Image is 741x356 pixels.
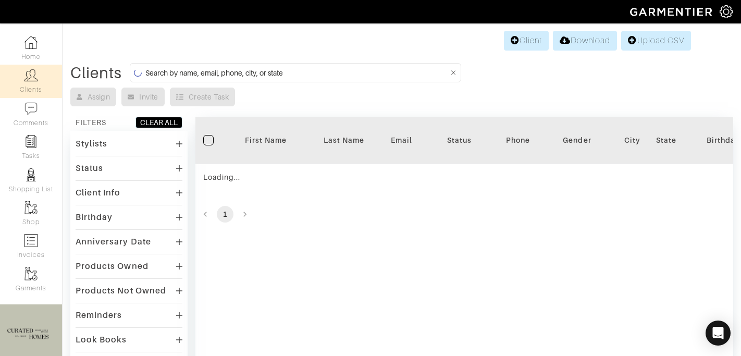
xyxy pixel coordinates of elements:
[506,135,530,145] div: Phone
[24,234,38,247] img: orders-icon-0abe47150d42831381b5fb84f609e132dff9fe21cb692f30cb5eec754e2cba89.png
[621,31,691,51] a: Upload CSV
[76,335,127,345] div: Look Books
[313,135,375,145] div: Last Name
[420,117,498,164] th: Toggle SortBy
[24,102,38,115] img: comment-icon-a0a6a9ef722e966f86d9cbdc48e553b5cf19dbc54f86b18d962a5391bc8f6eb6.png
[76,139,107,149] div: Stylists
[217,206,233,223] button: page 1
[625,3,720,21] img: garmentier-logo-header-white-b43fb05a5012e4ada735d5af1a66efaba907eab6374d6393d1fbf88cb4ef424d.png
[720,5,733,18] img: gear-icon-white-bd11855cb880d31180b6d7d6211b90ccbf57a29d726f0c71d8c61bd08dd39cc2.png
[145,66,449,79] input: Search by name, email, phone, city, or state
[24,168,38,181] img: stylists-icon-eb353228a002819b7ec25b43dbf5f0378dd9e0616d9560372ff212230b889e62.png
[195,206,733,223] nav: pagination navigation
[24,36,38,49] img: dashboard-icon-dbcd8f5a0b271acd01030246c82b418ddd0df26cd7fceb0bd07c9910d44c42f6.png
[76,212,113,223] div: Birthday
[76,163,103,174] div: Status
[76,188,121,198] div: Client Info
[234,135,297,145] div: First Name
[203,172,412,182] div: Loading...
[76,286,166,296] div: Products Not Owned
[24,69,38,82] img: clients-icon-6bae9207a08558b7cb47a8932f037763ab4055f8c8b6bfacd5dc20c3e0201464.png
[135,117,182,128] button: CLEAR ALL
[428,135,490,145] div: Status
[70,68,122,78] div: Clients
[76,310,122,321] div: Reminders
[546,135,609,145] div: Gender
[391,135,412,145] div: Email
[24,267,38,280] img: garments-icon-b7da505a4dc4fd61783c78ac3ca0ef83fa9d6f193b1c9dc38574b1d14d53ca28.png
[76,117,106,128] div: FILTERS
[706,321,731,346] div: Open Intercom Messenger
[305,117,383,164] th: Toggle SortBy
[140,117,178,128] div: CLEAR ALL
[76,261,149,272] div: Products Owned
[553,31,617,51] a: Download
[624,135,640,145] div: City
[504,31,549,51] a: Client
[24,201,38,214] img: garments-icon-b7da505a4dc4fd61783c78ac3ca0ef83fa9d6f193b1c9dc38574b1d14d53ca28.png
[76,237,151,247] div: Anniversary Date
[656,135,676,145] div: State
[538,117,616,164] th: Toggle SortBy
[24,135,38,148] img: reminder-icon-8004d30b9f0a5d33ae49ab947aed9ed385cf756f9e5892f1edd6e32f2345188e.png
[227,117,305,164] th: Toggle SortBy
